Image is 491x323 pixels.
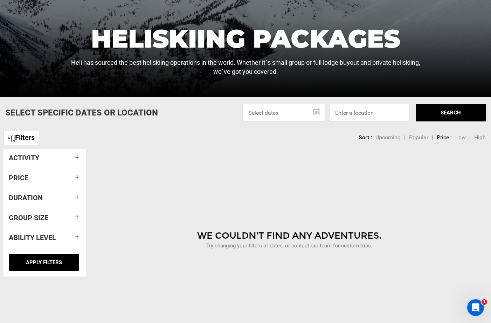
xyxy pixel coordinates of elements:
button: SEARCH [416,104,486,121]
img: btn-icon.svg [8,135,15,142]
li: | [469,134,471,142]
span: Upcoming [375,134,401,141]
span: Low [455,134,466,141]
p: Try changing your filters or dates, or contact our team for custom trips. [93,242,486,250]
h4: Price [9,174,81,182]
iframe: Intercom live chat [467,299,484,316]
div: We Couldn't Find Any Adventures. [93,229,486,242]
input: Select dates [242,104,325,121]
h4: Activity [9,154,81,162]
input: APPLY FILTERS [9,254,79,271]
h1: Heliskiing Packages [66,26,425,51]
li: | [432,134,433,142]
p: Heli has sourced the best heliskiing operations in the world. Whether it`s small group or full lo... [66,58,425,76]
span: Popular [409,134,428,141]
h4: Ability Level [9,234,81,241]
li: Price : [437,134,452,142]
input: Enter a location [329,104,410,121]
a: Filters [4,130,39,145]
span: High [474,134,486,141]
p: Select Specific Dates Or Location [5,107,158,119]
h4: Group size [9,214,81,222]
li: | [404,134,406,142]
h4: Duration [9,194,81,202]
span: 1 [482,299,487,305]
li: Sort : [359,134,372,142]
